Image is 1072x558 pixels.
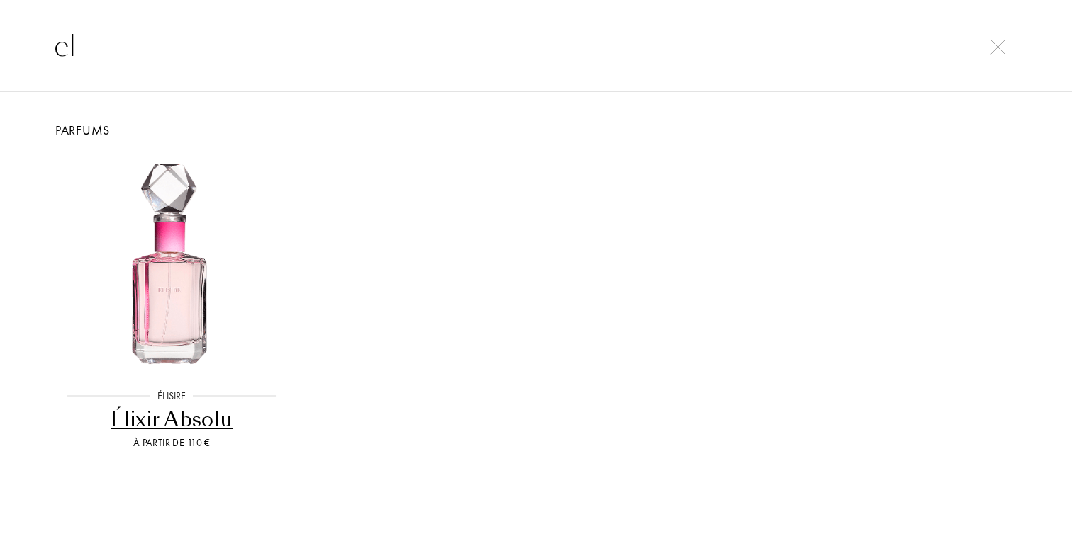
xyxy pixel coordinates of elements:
img: cross.svg [990,40,1005,55]
img: Élixir Absolu [62,155,281,373]
a: Élixir AbsoluÉlisireÉlixir AbsoluÀ partir de 110 € [50,139,294,468]
div: Parfums [40,120,1032,139]
div: À partir de 110 € [56,435,288,450]
div: Élisire [150,389,193,404]
div: Élixir Absolu [56,406,288,433]
input: Rechercher [26,25,1046,67]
